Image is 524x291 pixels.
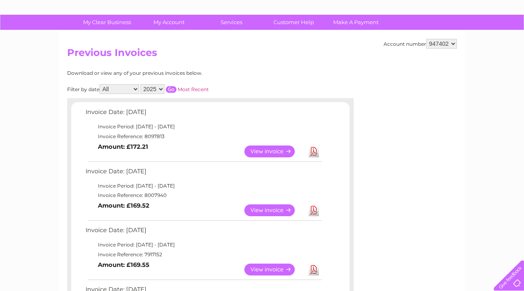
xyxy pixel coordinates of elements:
[260,15,327,30] a: Customer Help
[67,84,282,94] div: Filter by date
[67,70,282,76] div: Download or view any of your previous invoices below.
[84,107,323,122] td: Invoice Date: [DATE]
[84,190,323,200] td: Invoice Reference: 8007940
[98,261,149,269] b: Amount: £169.55
[84,240,323,250] td: Invoice Period: [DATE] - [DATE]
[470,35,490,41] a: Contact
[67,47,457,63] h2: Previous Invoices
[73,15,141,30] a: My Clear Business
[370,4,426,14] a: 0333 014 3131
[84,225,323,240] td: Invoice Date: [DATE]
[309,264,319,275] a: Download
[423,35,448,41] a: Telecoms
[136,15,203,30] a: My Account
[309,145,319,157] a: Download
[309,204,319,216] a: Download
[198,15,265,30] a: Services
[84,250,323,260] td: Invoice Reference: 7917152
[84,166,323,181] td: Invoice Date: [DATE]
[384,39,457,49] div: Account number
[18,21,60,46] img: logo.png
[244,264,305,275] a: View
[380,35,395,41] a: Water
[453,35,465,41] a: Blog
[98,143,148,150] b: Amount: £172.21
[84,181,323,191] td: Invoice Period: [DATE] - [DATE]
[400,35,418,41] a: Energy
[497,35,516,41] a: Log out
[84,122,323,132] td: Invoice Period: [DATE] - [DATE]
[244,204,305,216] a: View
[178,86,209,92] a: Most Recent
[244,145,305,157] a: View
[84,132,323,141] td: Invoice Reference: 8097813
[322,15,390,30] a: Make A Payment
[69,4,456,40] div: Clear Business is a trading name of Verastar Limited (registered in [GEOGRAPHIC_DATA] No. 3667643...
[98,202,149,209] b: Amount: £169.52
